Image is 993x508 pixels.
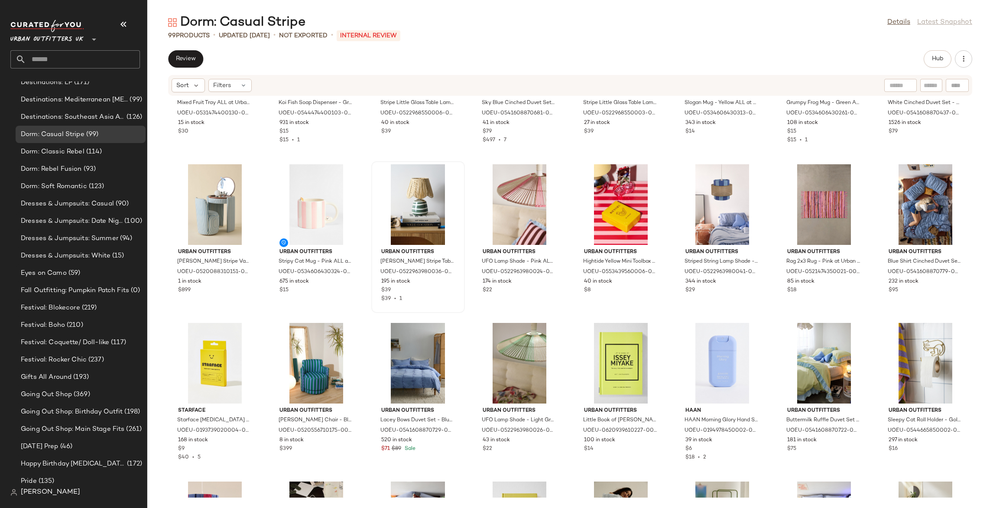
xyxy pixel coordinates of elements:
span: Sleepy Cat Roll Holder - Gold ALL at Urban Outfitters [888,417,961,424]
span: (261) [124,424,142,434]
span: UOEU-0522963980041-000-040 [685,268,758,276]
span: UOEU-0531474400130-000-000 [177,110,251,117]
span: (135) [37,476,55,486]
span: $30 [178,128,188,136]
span: UOEU-0522968550006-000-066 [380,110,454,117]
span: 520 in stock [381,436,412,444]
img: 0620939610227_000_a2 [577,323,665,404]
span: 1 [297,137,300,143]
span: Starface [178,407,252,415]
span: UFO Lamp Shade - Light Green ALL at Urban Outfitters [482,417,555,424]
span: Festival: Coquette/ Doll-like [21,338,109,348]
span: Pride [21,476,37,486]
span: HAAN [685,407,759,415]
span: 99 [168,33,176,39]
span: (123) [87,182,104,192]
span: 181 in stock [787,436,817,444]
span: 41 in stock [483,119,509,127]
span: 39 in stock [685,436,712,444]
span: UOEU-0544474400103-000-030 [279,110,352,117]
img: 0193739020004_000_a2 [171,323,259,404]
span: $8 [584,287,591,294]
span: Lacey Bows Duvet Set - Blue Double at Urban Outfitters [380,417,454,424]
span: Happy Birthday [MEDICAL_DATA] [21,459,125,469]
span: 232 in stock [889,278,918,286]
img: 0541608870729_040_b [374,323,462,404]
span: Review [175,55,196,62]
span: 931 in stock [279,119,309,127]
span: Dresses & Jumpsuits: Summer [21,234,118,244]
span: Festival: Rocker Chic [21,355,87,365]
span: (0) [129,286,140,296]
span: (99) [84,130,99,140]
span: • [289,137,297,143]
span: (219) [80,303,97,313]
span: Dorm: Soft Romantic [21,182,87,192]
span: (46) [58,442,73,452]
span: $16 [889,445,898,453]
span: 85 in stock [787,278,815,286]
span: UOEU-0534606430324-000-066 [279,268,352,276]
span: $79 [483,128,492,136]
span: $15 [279,287,289,294]
img: 0522963980024_066_b [476,164,563,245]
span: • [213,30,215,41]
span: Blue Shirt Cinched Duvet Set - Blue King at Urban Outfitters [888,258,961,266]
span: UOEU-0544665850002-000-070 [888,427,961,435]
span: $22 [483,287,492,294]
span: (369) [72,390,90,400]
span: 100 in stock [584,436,615,444]
span: $15 [279,137,289,143]
span: • [495,137,504,143]
span: $40 [178,455,189,460]
span: UOEU-0194978450002-000-000 [685,427,758,435]
img: 0544665850002_070_a2 [882,323,969,404]
span: 5 [198,455,201,460]
span: [PERSON_NAME] [21,487,80,498]
span: Urban Outfitters [787,407,861,415]
span: 174 in stock [483,278,512,286]
span: Striped String Lamp Shade - Blue ALL at Urban Outfitters [685,258,758,266]
span: Dresses & Jumpsuits: Date Night/ Night Out [21,216,123,226]
span: $39 [381,128,391,136]
span: $89 [392,445,401,453]
span: Buttermilk Ruffle Duvet Set - Light Yellow King at Urban Outfitters [786,417,860,424]
span: (90) [114,199,129,209]
span: $75 [787,445,796,453]
span: Festival: Blokecore [21,303,80,313]
span: Urban Outfitters [381,407,455,415]
img: svg%3e [10,489,17,496]
span: Urban Outfitters [584,248,658,256]
span: 40 in stock [381,119,409,127]
span: UFO Lamp Shade - Pink ALL at Urban Outfitters [482,258,555,266]
span: 27 in stock [584,119,610,127]
span: Urban Outfitters [483,407,556,415]
span: Urban Outfitters [584,407,658,415]
span: $22 [483,445,492,453]
img: 0520556710175_040_b [273,323,360,404]
span: Dorm: Casual Stripe [21,130,84,140]
span: (198) [123,407,140,417]
span: [PERSON_NAME] Stripe Table Lamp - Green 22cm x 22cm x 30cm at Urban Outfitters [380,258,454,266]
span: UOEU-0620939610227-000-000 [583,427,657,435]
span: Starface [MEDICAL_DATA] Stickers ALL at Urban Outfitters [177,417,251,424]
span: 195 in stock [381,278,410,286]
span: UOEU-0522963980026-000-237 [482,427,555,435]
span: Grumpy Frog Mug - Green ALL at Urban Outfitters [786,99,860,107]
span: UOEU-0520088310151-000-040 [177,268,251,276]
span: Stripy Cat Mug - Pink ALL at Urban Outfitters [279,258,352,266]
span: Urban Outfitters [279,248,353,256]
img: 0541608870779_040_a2 [882,164,969,245]
span: $6 [685,445,692,453]
span: White Cinched Duvet Set - White Double at Urban Outfitters [888,99,961,107]
span: Going Out Shop [21,390,72,400]
span: $18 [787,287,796,294]
button: Review [168,50,203,68]
div: Dorm: Casual Stripe [168,14,305,31]
span: • [796,137,805,143]
span: UOEU-0193739020004-000-000 [177,427,251,435]
span: $71 [381,445,390,453]
span: (193) [71,372,89,382]
span: 7 [504,137,506,143]
span: (172) [125,459,142,469]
